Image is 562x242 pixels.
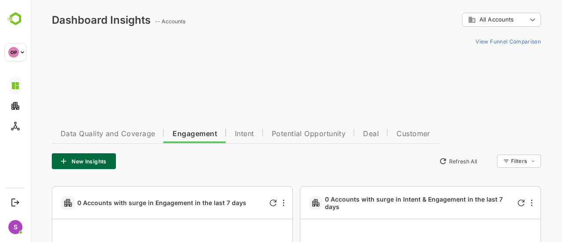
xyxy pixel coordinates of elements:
[479,153,510,169] div: Filters
[404,154,450,168] button: Refresh All
[21,14,120,26] div: Dashboard Insights
[47,199,216,206] span: 0 Accounts with surge in Engagement in the last 7 days
[9,196,21,208] button: Logout
[239,199,246,206] div: Refresh
[332,130,348,137] span: Deal
[294,195,472,210] span: 0 Accounts with surge in Intent & Engagement in the last 7 days
[142,130,187,137] span: Engagement
[480,158,496,164] div: Filters
[366,130,400,137] span: Customer
[8,220,22,234] div: S
[294,195,483,210] a: 0 Accounts with surge in Intent & Engagement in the last 7 days
[500,199,502,206] div: More
[4,11,27,27] img: BambooboxLogoMark.f1c84d78b4c51b1a7b5f700c9845e183.svg
[124,18,157,25] ag: -- Accounts
[449,16,483,23] span: All Accounts
[8,47,19,58] div: OP
[431,11,510,29] div: All Accounts
[30,130,124,137] span: Data Quality and Coverage
[252,199,254,206] div: More
[47,199,219,206] a: 0 Accounts with surge in Engagement in the last 7 days
[241,130,315,137] span: Potential Opportunity
[21,153,85,169] button: New Insights
[437,16,496,24] div: All Accounts
[441,34,510,48] button: View Funnel Comparison
[204,130,223,137] span: Intent
[487,199,494,206] div: Refresh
